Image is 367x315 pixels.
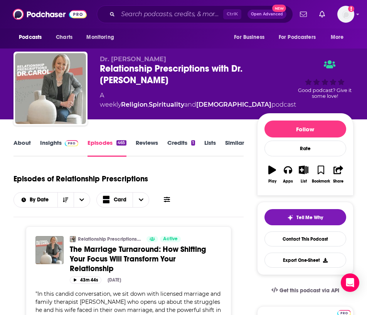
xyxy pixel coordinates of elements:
[333,179,343,184] div: Share
[149,101,184,108] a: Spirituality
[57,193,74,207] button: Sort Direction
[297,8,310,21] a: Show notifications dropdown
[97,5,293,23] div: Search podcasts, credits, & more...
[81,30,124,45] button: open menu
[264,253,346,268] button: Export One-Sheet
[279,287,339,294] span: Get this podcast via API
[264,209,346,225] button: tell me why sparkleTell Me Why
[13,30,52,45] button: open menu
[225,139,244,157] a: Similar
[280,161,296,188] button: Apps
[298,87,352,99] span: Good podcast? Give it some love!
[70,236,76,242] img: Relationship Prescriptions with Dr. Carol
[116,140,126,146] div: 465
[264,161,280,188] button: Play
[136,139,158,157] a: Reviews
[51,30,77,45] a: Charts
[118,8,223,20] input: Search podcasts, credits, & more...
[108,277,121,283] div: [DATE]
[114,197,126,203] span: Card
[196,101,271,108] a: [DEMOGRAPHIC_DATA]
[163,235,178,243] span: Active
[96,192,150,208] button: Choose View
[287,214,293,221] img: tell me why sparkle
[86,32,114,43] span: Monitoring
[30,197,51,203] span: By Date
[247,10,286,19] button: Open AdvancedNew
[88,139,126,157] a: Episodes465
[15,53,86,124] img: Relationship Prescriptions with Dr. Carol
[274,30,327,45] button: open menu
[311,161,330,188] button: Bookmark
[229,30,274,45] button: open menu
[70,245,221,273] a: The Marriage Turnaround: How Shifting Your Focus Will Transform Your Relationship
[296,55,354,103] div: Good podcast? Give it some love!
[65,140,78,146] img: Podchaser Pro
[121,101,148,108] a: Religion
[279,32,316,43] span: For Podcasters
[264,141,346,156] div: Rate
[251,12,283,16] span: Open Advanced
[167,139,195,157] a: Credits1
[204,139,216,157] a: Lists
[191,140,195,146] div: 1
[268,179,276,184] div: Play
[265,281,345,300] a: Get this podcast via API
[234,32,264,43] span: For Business
[70,276,101,284] button: 43m 44s
[13,192,90,208] h2: Choose List sort
[19,32,42,43] span: Podcasts
[160,236,181,242] a: Active
[74,193,90,207] button: open menu
[283,179,293,184] div: Apps
[330,161,346,188] button: Share
[13,7,87,22] img: Podchaser - Follow, Share and Rate Podcasts
[341,273,359,292] div: Open Intercom Messenger
[337,6,354,23] button: Show profile menu
[325,30,354,45] button: open menu
[272,5,286,12] span: New
[14,197,57,203] button: open menu
[331,32,344,43] span: More
[13,139,31,157] a: About
[312,179,330,184] div: Bookmark
[296,161,311,188] button: List
[56,32,72,43] span: Charts
[337,6,354,23] span: Logged in as Lydia_Gustafson
[70,245,206,273] span: The Marriage Turnaround: How Shifting Your Focus Will Transform Your Relationship
[296,214,323,221] span: Tell Me Why
[40,139,78,157] a: InsightsPodchaser Pro
[264,231,346,246] a: Contact This Podcast
[100,91,296,109] div: A weekly podcast
[184,101,196,108] span: and
[78,236,141,242] a: Relationship Prescriptions with Dr. [PERSON_NAME]
[100,55,166,63] span: Dr. [PERSON_NAME]
[223,9,241,19] span: Ctrl K
[264,121,346,137] button: Follow
[337,6,354,23] img: User Profile
[148,101,149,108] span: ,
[35,236,64,264] img: The Marriage Turnaround: How Shifting Your Focus Will Transform Your Relationship
[348,6,354,12] svg: Add a profile image
[13,174,148,184] h1: Episodes of Relationship Prescriptions
[316,8,328,21] a: Show notifications dropdown
[301,179,307,184] div: List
